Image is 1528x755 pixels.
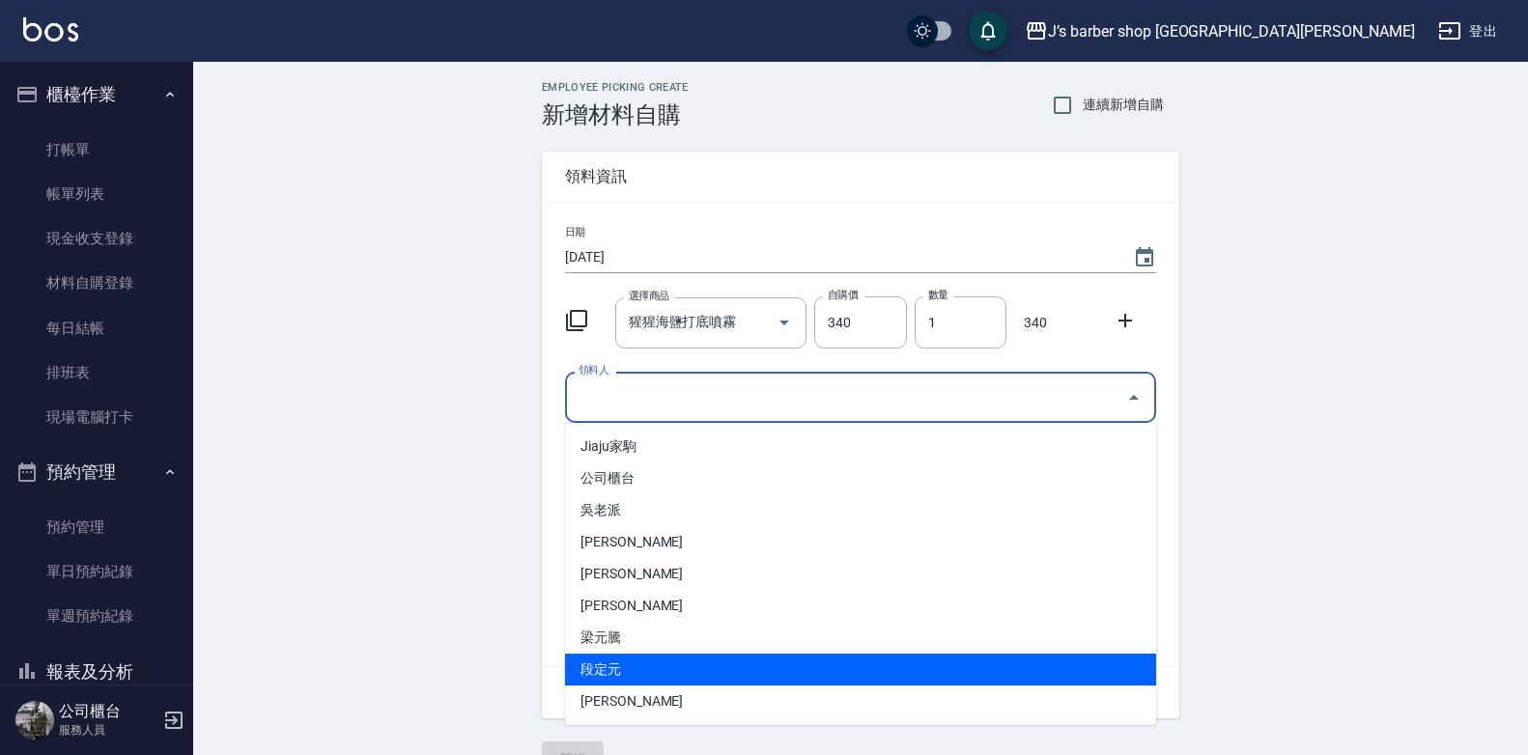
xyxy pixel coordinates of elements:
label: 選擇商品 [629,289,669,303]
a: 單週預約紀錄 [8,594,185,638]
a: 單日預約紀錄 [8,549,185,594]
li: [PERSON_NAME] [565,590,1156,622]
input: YYYY/MM/DD [565,241,1114,273]
li: Jiaju家駒 [565,431,1156,462]
h2: Employee Picking Create [542,81,689,94]
button: 櫃檯作業 [8,70,185,120]
li: [PERSON_NAME] [565,717,1156,749]
button: 報表及分析 [8,647,185,697]
a: 材料自購登錄 [8,261,185,305]
a: 排班表 [8,350,185,395]
li: 吳老派 [565,494,1156,526]
li: 梁元騰 [565,622,1156,654]
label: 日期 [565,225,585,239]
button: Choose date, selected date is 2025-10-10 [1121,235,1168,281]
a: 現金收支登錄 [8,216,185,261]
label: 領料人 [579,363,608,377]
a: 預約管理 [8,505,185,549]
button: 預約管理 [8,447,185,497]
a: 打帳單 [8,127,185,172]
p: 340 [1014,313,1057,333]
button: save [969,12,1007,50]
li: [PERSON_NAME] [565,558,1156,590]
span: 連續新增自購 [1083,95,1164,115]
img: Logo [23,17,78,42]
img: Person [15,701,54,740]
li: 公司櫃台 [565,462,1156,494]
label: 數量 [928,288,948,302]
li: [PERSON_NAME] [565,685,1156,717]
span: 領料資訊 [565,167,1156,186]
label: 自購價 [828,288,858,302]
a: 每日結帳 [8,306,185,350]
li: 段定元 [565,654,1156,685]
h3: 新增材料自購 [542,101,689,128]
button: 登出 [1430,14,1505,49]
li: [PERSON_NAME] [565,526,1156,558]
button: Open [769,307,800,338]
h5: 公司櫃台 [59,702,157,721]
div: 合計： 340 [542,667,1179,718]
button: J’s barber shop [GEOGRAPHIC_DATA][PERSON_NAME] [1017,12,1423,51]
a: 現場電腦打卡 [8,395,185,439]
div: J’s barber shop [GEOGRAPHIC_DATA][PERSON_NAME] [1048,19,1415,43]
a: 帳單列表 [8,172,185,216]
button: Close [1118,382,1149,413]
p: 服務人員 [59,721,157,739]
